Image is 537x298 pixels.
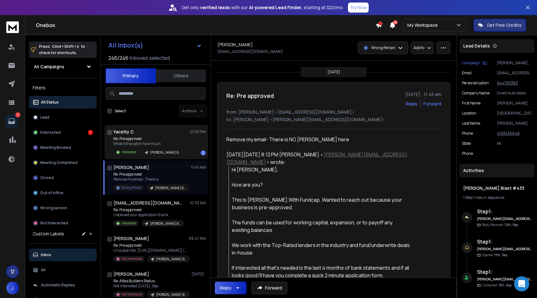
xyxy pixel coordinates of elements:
[497,60,532,65] p: [PERSON_NAME] Blast #433
[200,4,230,11] strong: verified leads
[497,80,518,86] tcxspan: Call 944783383 via 3CX
[29,264,97,276] button: All
[477,238,532,245] h6: Step 1 :
[482,283,512,288] p: Contacted
[39,43,85,56] p: Press to check for shortcuts.
[462,101,480,106] p: First Name
[40,115,49,120] p: Lead
[497,131,520,136] tcxspan: Call 4193455648 via 3CX
[34,64,64,70] h1: All Campaigns
[497,121,532,126] p: [PERSON_NAME]
[462,70,472,76] p: Email
[371,45,395,50] p: Wrong Person
[215,282,247,294] button: Reply
[29,141,97,154] button: Meeting Booked
[328,70,340,75] p: [DATE]
[113,212,184,217] p: I received your application thank
[40,130,61,135] p: Interested
[15,112,20,117] p: 1
[463,195,531,200] div: |
[463,185,531,191] h1: [PERSON_NAME] Blast #433
[226,151,410,166] div: [DATE][DATE] 8:12 PM [PERSON_NAME] < > wrote:
[462,111,476,116] p: location
[463,195,473,200] span: 1 Step
[40,145,71,150] p: Meeting Booked
[226,91,274,100] h1: Re: Pre approved
[190,200,206,205] p: 10:33 AM
[113,129,134,135] h1: Yacetty C
[29,217,97,229] button: Not Interested
[156,257,186,261] p: [PERSON_NAME] Blast #433
[155,186,185,190] p: [PERSON_NAME] Blast #433
[29,279,97,291] button: Automatic Replies
[190,129,206,134] p: 01:30 PM
[482,253,507,257] p: Opened
[477,277,532,282] h6: [PERSON_NAME][EMAIL_ADDRESS][DOMAIN_NAME]
[113,248,189,253] p: Unsubscribe. [[URL][DOMAIN_NAME]] [PERSON_NAME], CPA Founder & CEO 4258
[414,45,424,50] p: Add to
[113,243,189,248] p: Re: Pre approved
[462,81,489,86] p: Personalization
[462,91,490,96] p: Company Name
[113,177,189,182] p: Remove my email- There is
[487,22,522,28] p: Get Free Credits
[29,171,97,184] button: Closed
[463,43,490,49] p: Lead Details
[497,141,532,146] p: MI
[192,272,206,277] p: [DATE]
[51,43,80,50] span: Cmd + Shift + k
[497,70,532,76] p: [EMAIL_ADDRESS][DOMAIN_NAME]
[474,19,526,31] button: Get Free Credits
[482,222,518,227] p: Reply Received
[122,150,136,155] p: Interested
[29,83,97,92] h3: Filters
[122,256,142,261] p: Not Interested
[113,172,189,177] p: Re: Pre approved
[477,208,532,215] h6: Step 1 :
[156,69,206,83] button: Others
[462,131,473,136] p: Phone
[41,283,75,288] p: Automatic Replies
[477,268,532,276] h6: Step 1 :
[498,283,512,287] span: 11th, Sep
[232,219,410,234] div: The funds can be used for working capital, expansion, or to payoff any existing balances
[514,276,529,291] div: Open Intercom Messenger
[113,284,189,289] p: Not interested [DATE], Sep
[6,282,19,294] span: J
[40,190,63,195] p: Out of office
[122,292,142,297] p: Not Interested
[405,91,441,98] p: [DATE] : 11:45 am
[348,3,369,13] button: Try Now
[40,175,54,180] p: Closed
[406,101,418,107] button: Reply
[232,181,410,188] div: How are you?
[122,221,136,226] p: Interested
[217,49,283,54] p: [EMAIL_ADDRESS][DOMAIN_NAME]
[232,264,410,279] div: If interested all that's needed is the last 4 months of bank statements and if all looks good I'l...
[29,187,97,199] button: Out of office
[6,21,19,33] img: logo
[130,54,170,62] h3: Inboxes selected
[462,151,473,156] p: Phone
[29,96,97,109] button: All Status
[33,231,64,237] h3: Custom Labels
[182,4,343,11] p: Get only with our starting at $22/mo
[477,247,532,251] h6: [PERSON_NAME][EMAIL_ADDRESS][DOMAIN_NAME]
[462,141,471,146] p: State
[40,221,68,226] p: Not Interested
[113,136,184,141] p: Re: Pre approved
[226,116,441,123] p: to: [PERSON_NAME] <[PERSON_NAME][EMAIL_ADDRESS][DOMAIN_NAME]>
[504,222,518,227] span: 12th, Sep
[232,241,410,256] div: We work with the Top-Rated lenders in the industry and fund/underwrite deals in-house.
[106,68,156,83] button: Primary
[150,221,180,226] p: [PERSON_NAME] Blast #433
[113,271,149,277] h1: [PERSON_NAME]
[350,4,367,11] p: Try Now
[220,285,231,291] div: Reply
[122,185,141,190] p: Wrong Person
[191,165,206,170] p: 11:45 AM
[5,115,18,127] a: 1
[462,60,480,65] p: Campaign
[459,164,534,177] div: Activities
